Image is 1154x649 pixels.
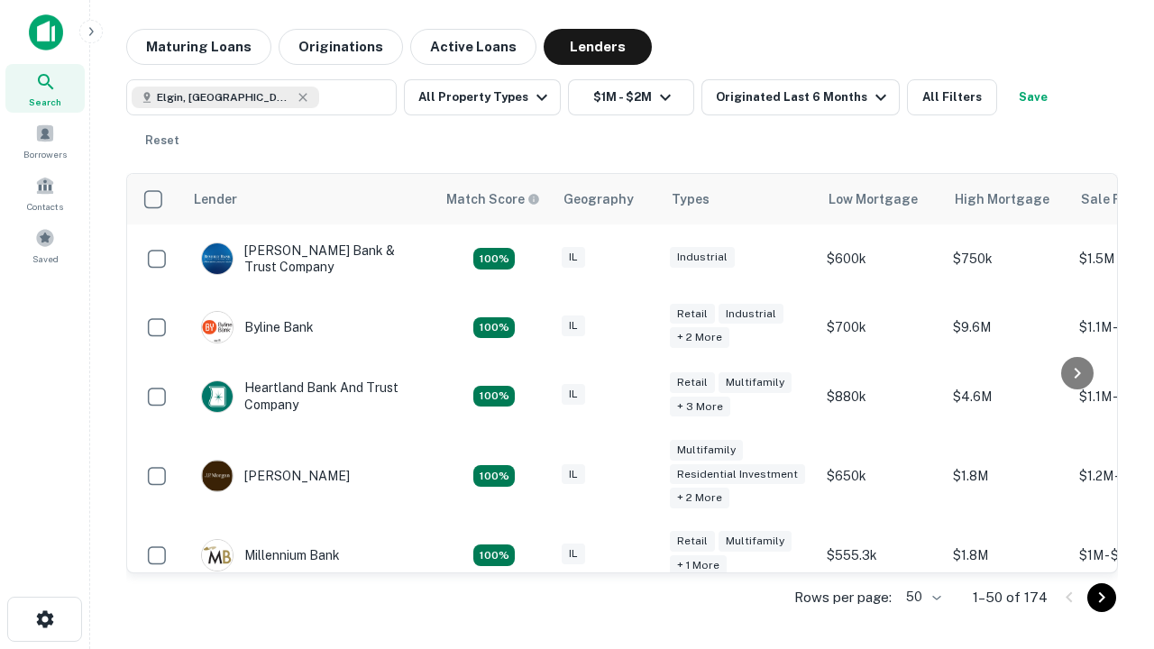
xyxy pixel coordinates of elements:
th: High Mortgage [944,174,1070,224]
img: picture [202,540,233,571]
button: Originated Last 6 Months [701,79,900,115]
div: IL [562,247,585,268]
div: Multifamily [719,531,792,552]
td: $1.8M [944,521,1070,590]
div: Multifamily [719,372,792,393]
td: $700k [818,293,944,361]
div: IL [562,384,585,405]
button: Save your search to get updates of matches that match your search criteria. [1004,79,1062,115]
a: Borrowers [5,116,85,165]
h6: Match Score [446,189,536,209]
div: Geography [563,188,634,210]
th: Capitalize uses an advanced AI algorithm to match your search with the best lender. The match sco... [435,174,553,224]
span: Elgin, [GEOGRAPHIC_DATA], [GEOGRAPHIC_DATA] [157,89,292,105]
div: [PERSON_NAME] [201,460,350,492]
div: IL [562,464,585,485]
div: + 1 more [670,555,727,576]
div: IL [562,544,585,564]
button: Originations [279,29,403,65]
div: Residential Investment [670,464,805,485]
div: Retail [670,531,715,552]
img: picture [202,312,233,343]
p: 1–50 of 174 [973,587,1048,608]
div: Retail [670,372,715,393]
td: $650k [818,431,944,522]
td: $750k [944,224,1070,293]
button: $1M - $2M [568,79,694,115]
img: picture [202,243,233,274]
div: Byline Bank [201,311,314,343]
div: Heartland Bank And Trust Company [201,379,417,412]
div: Lender [194,188,237,210]
span: Search [29,95,61,109]
button: All Filters [907,79,997,115]
button: Active Loans [410,29,536,65]
td: $880k [818,361,944,430]
div: IL [562,315,585,336]
button: Reset [133,123,191,159]
div: High Mortgage [955,188,1049,210]
th: Geography [553,174,661,224]
iframe: Chat Widget [1064,505,1154,591]
a: Saved [5,221,85,270]
a: Search [5,64,85,113]
div: [PERSON_NAME] Bank & Trust Company [201,242,417,275]
div: Originated Last 6 Months [716,87,892,108]
span: Contacts [27,199,63,214]
td: $9.6M [944,293,1070,361]
button: Lenders [544,29,652,65]
img: capitalize-icon.png [29,14,63,50]
div: + 2 more [670,327,729,348]
div: Retail [670,304,715,324]
p: Rows per page: [794,587,892,608]
div: Matching Properties: 20, hasApolloMatch: undefined [473,386,515,407]
div: Low Mortgage [829,188,918,210]
th: Lender [183,174,435,224]
button: Maturing Loans [126,29,271,65]
div: Multifamily [670,440,743,461]
td: $1.8M [944,431,1070,522]
div: Matching Properties: 16, hasApolloMatch: undefined [473,544,515,566]
span: Saved [32,251,59,266]
div: + 2 more [670,488,729,508]
td: $600k [818,224,944,293]
div: Matching Properties: 28, hasApolloMatch: undefined [473,248,515,270]
div: + 3 more [670,397,730,417]
img: picture [202,461,233,491]
th: Low Mortgage [818,174,944,224]
a: Contacts [5,169,85,217]
td: $555.3k [818,521,944,590]
div: Capitalize uses an advanced AI algorithm to match your search with the best lender. The match sco... [446,189,540,209]
img: picture [202,381,233,412]
th: Types [661,174,818,224]
button: Go to next page [1087,583,1116,612]
span: Borrowers [23,147,67,161]
td: $4.6M [944,361,1070,430]
div: Matching Properties: 18, hasApolloMatch: undefined [473,317,515,339]
div: Matching Properties: 24, hasApolloMatch: undefined [473,465,515,487]
div: Types [672,188,710,210]
div: Industrial [670,247,735,268]
div: Industrial [719,304,783,324]
div: 50 [899,584,944,610]
button: All Property Types [404,79,561,115]
div: Millennium Bank [201,539,340,571]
